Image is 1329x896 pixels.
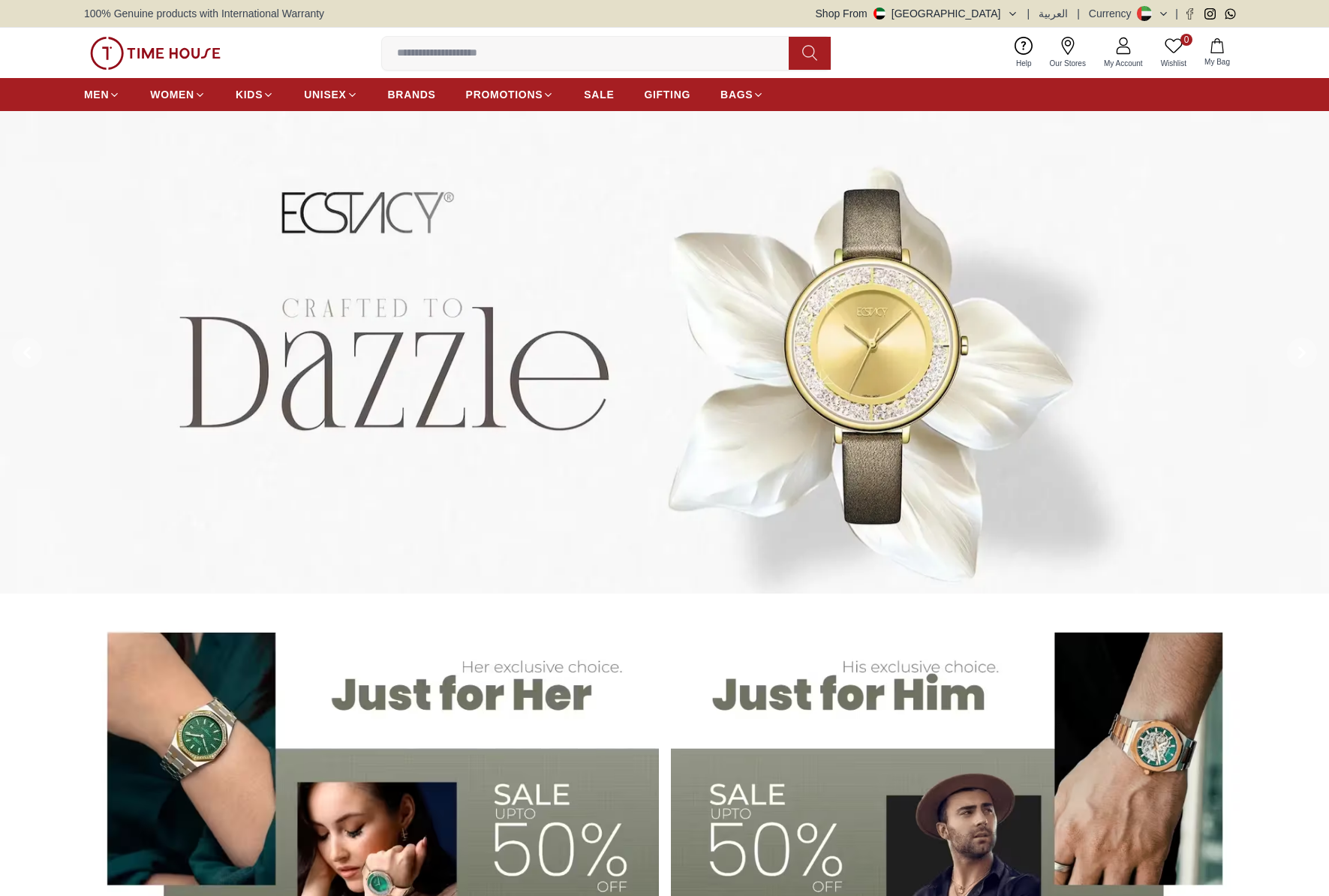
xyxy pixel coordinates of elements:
button: Shop From[GEOGRAPHIC_DATA] [816,6,1018,21]
a: SALE [584,81,614,108]
a: 0Wishlist [1152,34,1195,72]
a: WOMEN [150,81,206,108]
img: ... [90,37,221,70]
span: BAGS [720,87,753,102]
button: My Bag [1195,35,1239,71]
a: PROMOTIONS [466,81,555,108]
div: Currency [1089,6,1138,21]
span: | [1027,6,1030,21]
span: WOMEN [150,87,194,102]
span: MEN [84,87,109,102]
a: BAGS [720,81,764,108]
span: KIDS [236,87,263,102]
a: Help [1007,34,1041,72]
a: Our Stores [1041,34,1095,72]
span: 100% Genuine products with International Warranty [84,6,324,21]
span: My Account [1098,58,1149,69]
span: | [1077,6,1080,21]
span: SALE [584,87,614,102]
a: MEN [84,81,120,108]
span: GIFTING [644,87,690,102]
a: KIDS [236,81,274,108]
button: العربية [1039,6,1068,21]
span: Our Stores [1044,58,1092,69]
a: Whatsapp [1225,8,1236,20]
span: | [1175,6,1178,21]
a: Facebook [1184,8,1195,20]
a: GIFTING [644,81,690,108]
span: 0 [1180,34,1192,46]
span: BRANDS [388,87,436,102]
a: UNISEX [304,81,357,108]
span: My Bag [1198,56,1236,68]
a: BRANDS [388,81,436,108]
img: United Arab Emirates [873,8,885,20]
a: Instagram [1204,8,1216,20]
span: PROMOTIONS [466,87,543,102]
span: Wishlist [1155,58,1192,69]
span: UNISEX [304,87,346,102]
span: Help [1010,58,1038,69]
